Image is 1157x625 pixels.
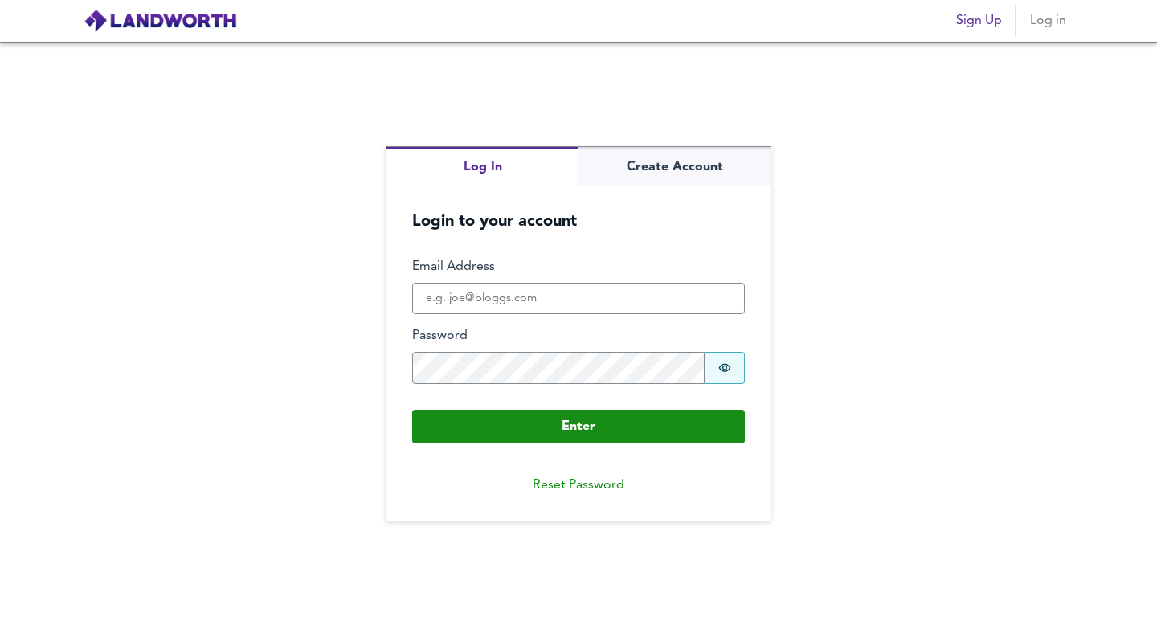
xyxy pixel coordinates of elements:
button: Reset Password [520,469,637,501]
label: Password [412,327,745,345]
button: Log In [386,147,578,186]
label: Email Address [412,258,745,276]
button: Show password [705,352,745,384]
button: Log in [1022,5,1073,37]
input: e.g. joe@bloggs.com [412,283,745,315]
h5: Login to your account [386,186,771,232]
button: Sign Up [950,5,1008,37]
img: logo [84,9,237,33]
span: Sign Up [956,10,1002,32]
button: Create Account [578,147,771,186]
span: Log in [1028,10,1067,32]
button: Enter [412,410,745,443]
